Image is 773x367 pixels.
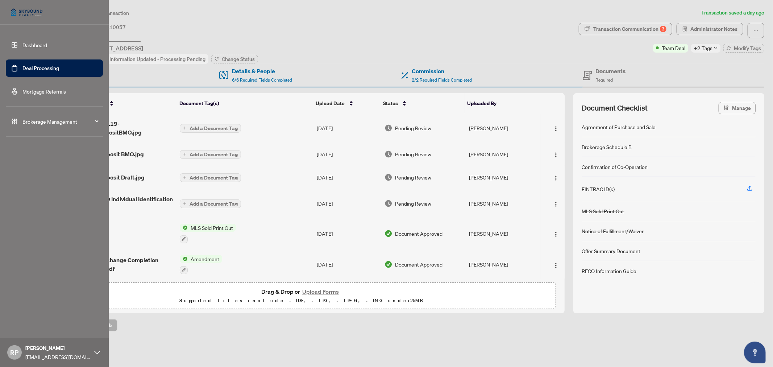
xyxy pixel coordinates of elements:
[593,23,666,35] div: Transaction Communication
[744,342,766,363] button: Open asap
[314,218,382,249] td: [DATE]
[314,143,382,166] td: [DATE]
[465,93,539,114] th: Uploaded By
[596,77,613,83] span: Required
[109,24,126,30] span: 10057
[314,166,382,189] td: [DATE]
[753,28,759,33] span: ellipsis
[395,260,443,268] span: Document Approved
[734,46,761,51] span: Modify Tags
[380,93,465,114] th: Status
[67,93,176,114] th: (16) File Name
[180,255,222,275] button: Status IconAmendment
[25,353,91,361] span: [EMAIL_ADDRESS][DOMAIN_NAME]
[180,255,188,263] img: Status Icon
[579,23,672,35] button: Transaction Communication3
[180,150,241,159] button: Add a Document Tag
[582,143,632,151] div: Brokerage Schedule B
[22,117,98,125] span: Brokerage Management
[719,102,756,114] button: Manage
[550,172,562,183] button: Logo
[190,175,238,180] span: Add a Document Tag
[180,149,241,159] button: Add a Document Tag
[51,296,551,305] p: Supported files include .PDF, .JPG, .JPEG, .PNG under 25 MB
[582,163,648,171] div: Confirmation of Co-Operation
[466,143,541,166] td: [PERSON_NAME]
[180,123,241,133] button: Add a Document Tag
[183,126,187,130] span: plus
[694,44,712,52] span: +2 Tags
[553,175,559,181] img: Logo
[314,249,382,280] td: [DATE]
[714,46,718,50] span: down
[22,88,66,95] a: Mortgage Referrals
[412,77,472,83] span: 2/2 Required Fields Completed
[553,231,559,237] img: Logo
[385,173,392,181] img: Document Status
[582,207,624,215] div: MLS Sold Print Out
[180,199,241,208] button: Add a Document Tag
[180,124,241,133] button: Add a Document Tag
[395,199,432,207] span: Pending Review
[70,195,174,212] span: FINTRAC - 630 Individual Identification Record.pdf
[662,44,685,52] span: Team Deal
[385,124,392,132] img: Document Status
[582,267,637,275] div: RECO Information Guide
[596,67,626,75] h4: Documents
[550,259,562,270] button: Logo
[180,224,188,232] img: Status Icon
[385,199,392,207] img: Document Status
[11,347,19,358] span: RP
[211,55,258,63] button: Change Status
[70,119,174,137] span: 1758643559119-AdditionalDepositBMO.jpg
[22,42,47,48] a: Dashboard
[188,255,222,263] span: Amendment
[314,189,382,218] td: [DATE]
[180,173,241,182] button: Add a Document Tag
[466,166,541,189] td: [PERSON_NAME]
[385,150,392,158] img: Document Status
[300,287,341,296] button: Upload Forms
[183,176,187,179] span: plus
[109,56,205,62] span: Information Updated - Processing Pending
[553,152,559,158] img: Logo
[314,114,382,143] td: [DATE]
[385,260,392,268] img: Document Status
[550,198,562,209] button: Logo
[553,126,559,132] img: Logo
[582,103,648,113] span: Document Checklist
[690,23,737,35] span: Administrator Notes
[395,230,443,238] span: Document Approved
[701,9,764,17] article: Transaction saved a day ago
[466,189,541,218] td: [PERSON_NAME]
[723,44,764,53] button: Modify Tags
[660,26,666,32] div: 3
[550,228,562,239] button: Logo
[682,26,687,32] span: solution
[90,10,129,16] span: View Transaction
[582,185,615,193] div: FINTRAC ID(s)
[395,150,432,158] span: Pending Review
[222,57,255,62] span: Change Status
[412,67,472,75] h4: Commission
[677,23,743,35] button: Administrator Notes
[316,99,345,107] span: Upload Date
[190,126,238,131] span: Add a Document Tag
[176,93,313,114] th: Document Tag(s)
[553,201,559,207] img: Logo
[732,102,751,114] span: Manage
[553,263,559,268] img: Logo
[550,122,562,134] button: Logo
[313,93,380,114] th: Upload Date
[22,65,59,71] a: Deal Processing
[90,44,143,53] span: [STREET_ADDRESS]
[550,148,562,160] button: Logo
[385,230,392,238] img: Document Status
[183,202,187,205] span: plus
[6,4,47,21] img: logo
[582,227,644,235] div: Notice of Fulfillment/Waiver
[188,224,236,232] span: MLS Sold Print Out
[383,99,398,107] span: Status
[183,152,187,156] span: plus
